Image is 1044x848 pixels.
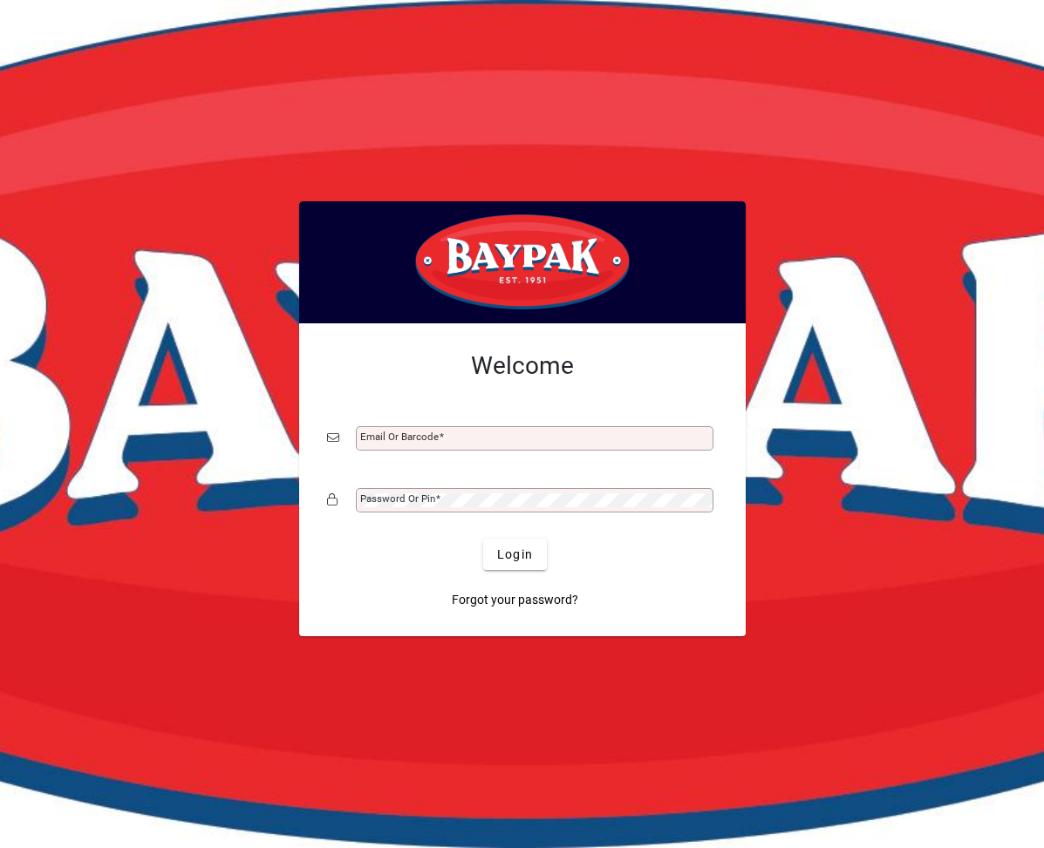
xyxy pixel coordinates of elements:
button: Login [483,539,547,570]
mat-label: Password or Pin [360,492,435,505]
h2: Welcome [327,351,718,381]
mat-label: Email or Barcode [360,431,439,443]
a: Forgot your password? [445,584,585,615]
span: Login [497,546,533,564]
span: Forgot your password? [452,591,578,609]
